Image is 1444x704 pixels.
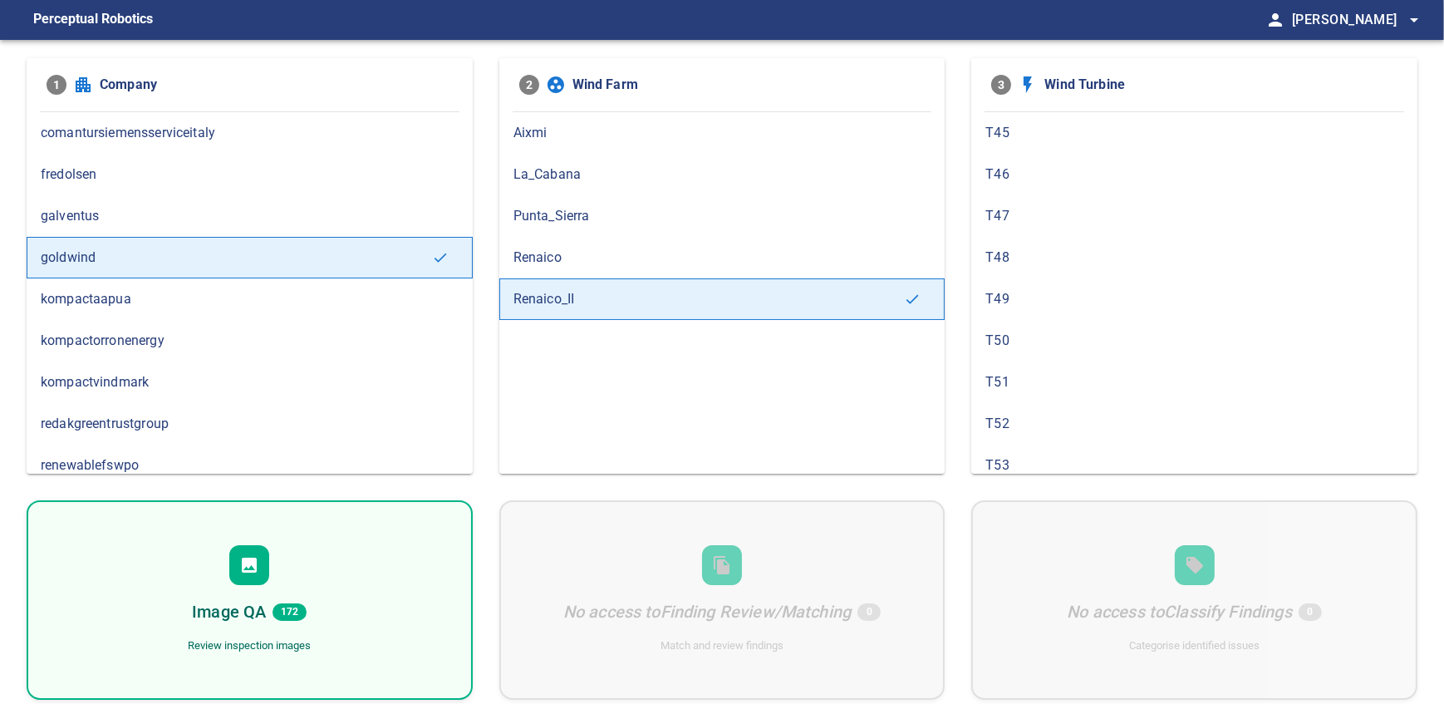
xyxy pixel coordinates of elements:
[27,445,473,486] div: renewablefswpo
[971,278,1417,320] div: T49
[1404,10,1424,30] span: arrow_drop_down
[499,195,945,237] div: Punta_Sierra
[41,414,459,434] span: redakgreentrustgroup
[971,362,1417,403] div: T51
[985,248,1403,268] span: T48
[27,278,473,320] div: kompactaapua
[41,248,432,268] span: goldwind
[513,165,931,185] span: La_Cabana
[499,112,945,154] div: Aixmi
[991,75,1011,95] span: 3
[985,289,1403,309] span: T49
[499,154,945,195] div: La_Cabana
[971,154,1417,195] div: T46
[27,154,473,195] div: fredolsen
[513,289,905,309] span: Renaico_II
[513,123,931,143] span: Aixmi
[41,206,459,226] span: galventus
[27,403,473,445] div: redakgreentrustgroup
[985,455,1403,475] span: T53
[100,75,453,95] span: Company
[1265,10,1285,30] span: person
[41,165,459,185] span: fredolsen
[513,206,931,226] span: Punta_Sierra
[27,362,473,403] div: kompactvindmark
[27,195,473,237] div: galventus
[971,237,1417,278] div: T48
[971,195,1417,237] div: T47
[985,414,1403,434] span: T52
[971,112,1417,154] div: T45
[519,75,539,95] span: 2
[41,331,459,351] span: kompactorronenergy
[513,248,931,268] span: Renaico
[499,237,945,278] div: Renaico
[1044,75,1397,95] span: Wind Turbine
[192,598,266,625] h6: Image QA
[41,372,459,392] span: kompactvindmark
[273,603,307,621] span: 172
[985,206,1403,226] span: T47
[971,320,1417,362] div: T50
[27,500,473,700] div: Image QA172Review inspection images
[1285,3,1424,37] button: [PERSON_NAME]
[27,237,473,278] div: goldwind
[499,278,945,320] div: Renaico_II
[971,445,1417,486] div: T53
[27,320,473,362] div: kompactorronenergy
[971,403,1417,445] div: T52
[47,75,66,95] span: 1
[41,123,459,143] span: comantursiemensserviceitaly
[985,165,1403,185] span: T46
[572,75,926,95] span: Wind Farm
[188,638,311,654] div: Review inspection images
[1292,8,1424,32] span: [PERSON_NAME]
[27,112,473,154] div: comantursiemensserviceitaly
[33,7,153,33] figcaption: Perceptual Robotics
[41,455,459,475] span: renewablefswpo
[985,331,1403,351] span: T50
[985,372,1403,392] span: T51
[985,123,1403,143] span: T45
[41,289,459,309] span: kompactaapua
